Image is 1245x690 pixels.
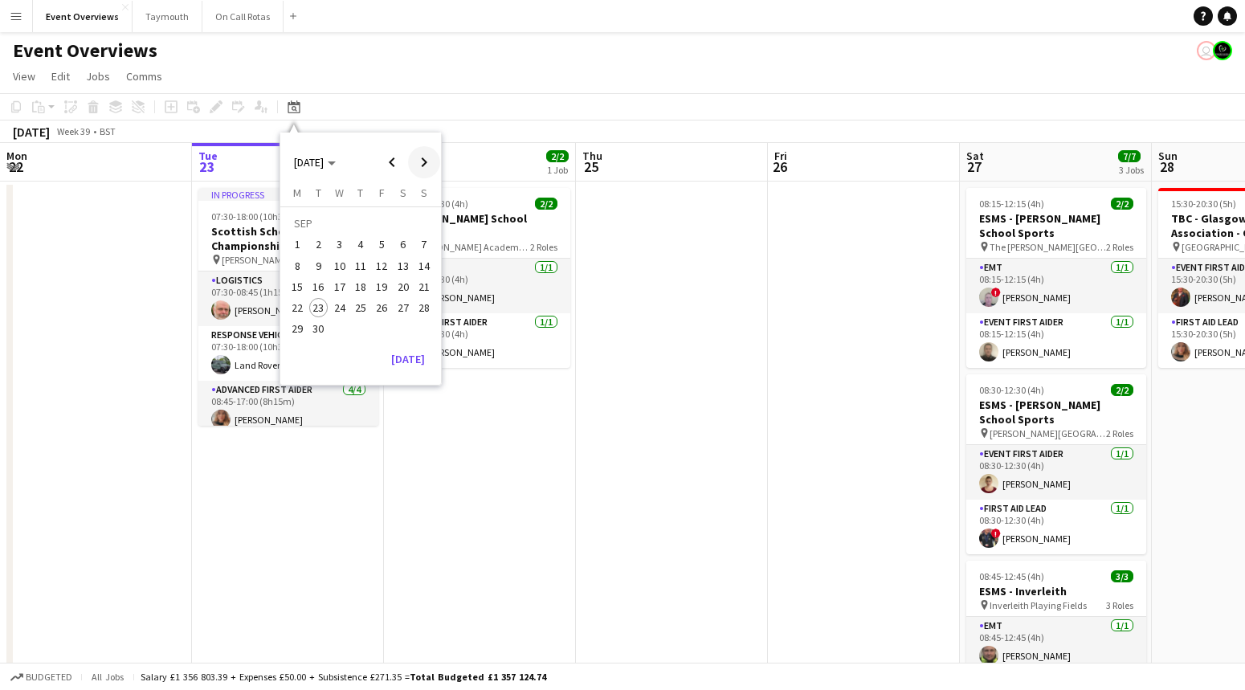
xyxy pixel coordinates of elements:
button: [DATE] [385,346,431,372]
app-user-avatar: Operations Team [1197,41,1216,60]
span: 26 [372,298,391,317]
span: 08:30-12:30 (4h) [979,384,1044,396]
div: [DATE] [13,124,50,140]
div: Salary £1 356 803.39 + Expenses £50.00 + Subsistence £271.35 = [141,671,546,683]
div: In progress07:30-18:00 (10h30m)9/9Scottish Schools MTB Championships [PERSON_NAME] [PERSON_NAME]6... [198,188,378,426]
button: Next month [408,146,440,178]
span: 1 [288,235,307,255]
span: M [293,186,301,200]
span: Inverleith Playing Fields [990,599,1087,611]
h3: Scottish Schools MTB Championships [198,224,378,253]
button: 22-09-2025 [287,297,308,318]
button: Taymouth [133,1,202,32]
button: 07-09-2025 [414,234,435,255]
div: BST [100,125,116,137]
span: Edit [51,69,70,84]
span: Mon [6,149,27,163]
button: 18-09-2025 [350,276,371,297]
button: 25-09-2025 [350,297,371,318]
button: Previous month [376,146,408,178]
span: 08:15-12:15 (4h) [979,198,1044,210]
button: 26-09-2025 [371,297,392,318]
span: Fri [774,149,787,163]
span: 29 [288,320,307,339]
span: Jobs [86,69,110,84]
span: S [421,186,427,200]
span: 3 [330,235,349,255]
span: 17 [330,277,349,296]
span: Total Budgeted £1 357 124.74 [410,671,546,683]
span: All jobs [88,671,127,683]
button: 14-09-2025 [414,255,435,276]
button: Event Overviews [33,1,133,32]
span: 2/2 [546,150,569,162]
button: Choose month and year [288,148,342,177]
span: 23 [309,298,329,317]
span: 27 [394,298,413,317]
span: 21 [414,277,434,296]
span: 14 [414,256,434,276]
span: 15:30-20:30 (5h) [1171,198,1236,210]
button: 23-09-2025 [308,297,329,318]
span: S [400,186,406,200]
span: F [379,186,385,200]
span: 25 [351,298,370,317]
button: 29-09-2025 [287,318,308,339]
span: 19 [372,277,391,296]
span: 24 [330,298,349,317]
span: 7 [414,235,434,255]
h1: Event Overviews [13,39,157,63]
span: W [335,186,344,200]
h3: [PERSON_NAME] School Sports [390,211,570,240]
span: Sun [1158,149,1178,163]
app-card-role: First Aid Lead1/108:30-12:30 (4h)![PERSON_NAME] [966,500,1146,554]
span: Budgeted [26,672,72,683]
span: 6 [394,235,413,255]
button: 15-09-2025 [287,276,308,297]
div: 08:15-12:15 (4h)2/2ESMS - [PERSON_NAME] School Sports The [PERSON_NAME][GEOGRAPHIC_DATA]2 RolesEM... [966,188,1146,368]
span: 15 [288,277,307,296]
span: 23 [196,157,218,176]
app-card-role: Advanced First Aider4/408:45-17:00 (8h15m)[PERSON_NAME] [198,381,378,505]
span: [PERSON_NAME] Academy Playing Fields [414,241,530,253]
span: 18 [351,277,370,296]
span: 12 [372,256,391,276]
h3: ESMS - Inverleith [966,584,1146,598]
button: 05-09-2025 [371,234,392,255]
span: 26 [772,157,787,176]
span: 07:30-18:00 (10h30m) [211,210,300,223]
button: 19-09-2025 [371,276,392,297]
span: [PERSON_NAME][GEOGRAPHIC_DATA] [990,427,1106,439]
span: 3 Roles [1106,599,1133,611]
span: 2/2 [1111,384,1133,396]
h3: ESMS - [PERSON_NAME] School Sports [966,398,1146,427]
button: 13-09-2025 [392,255,413,276]
app-card-role: EMT1/112:30-16:30 (4h)[PERSON_NAME] [390,259,570,313]
button: On Call Rotas [202,1,284,32]
span: Week 39 [53,125,93,137]
button: 02-09-2025 [308,234,329,255]
h3: ESMS - [PERSON_NAME] School Sports [966,211,1146,240]
button: 20-09-2025 [392,276,413,297]
span: Sat [966,149,984,163]
span: 20 [394,277,413,296]
span: 08:45-12:45 (4h) [979,570,1044,582]
span: 30 [309,320,329,339]
span: Thu [582,149,602,163]
span: 5 [372,235,391,255]
a: Edit [45,66,76,87]
span: 7/7 [1118,150,1141,162]
span: 28 [414,298,434,317]
span: [PERSON_NAME] [PERSON_NAME] [222,254,338,266]
div: 08:30-12:30 (4h)2/2ESMS - [PERSON_NAME] School Sports [PERSON_NAME][GEOGRAPHIC_DATA]2 RolesEvent ... [966,374,1146,554]
app-user-avatar: Clinical Team [1213,41,1232,60]
button: 16-09-2025 [308,276,329,297]
app-card-role: Logistics1/107:30-08:45 (1h15m)[PERSON_NAME] [198,272,378,326]
button: 06-09-2025 [392,234,413,255]
app-card-role: Event First Aider1/112:30-16:30 (4h)[PERSON_NAME] [390,313,570,368]
span: 27 [964,157,984,176]
div: 3 Jobs [1119,164,1144,176]
button: 03-09-2025 [329,234,350,255]
span: 25 [580,157,602,176]
app-card-role: Event First Aider1/108:15-12:15 (4h)[PERSON_NAME] [966,313,1146,368]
